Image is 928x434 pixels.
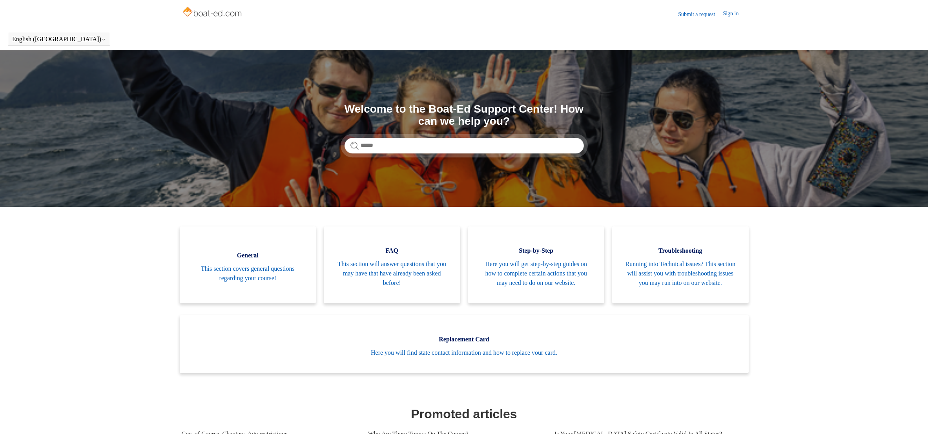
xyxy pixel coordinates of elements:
[624,246,737,255] span: Troubleshooting
[335,246,449,255] span: FAQ
[723,9,746,19] a: Sign in
[345,138,584,153] input: Search
[624,259,737,288] span: Running into Technical issues? This section will assist you with troubleshooting issues you may r...
[480,259,593,288] span: Here you will get step-by-step guides on how to complete certain actions that you may need to do ...
[324,226,460,303] a: FAQ This section will answer questions that you may have that have already been asked before!
[191,335,737,344] span: Replacement Card
[12,36,106,43] button: English ([GEOGRAPHIC_DATA])
[468,226,605,303] a: Step-by-Step Here you will get step-by-step guides on how to complete certain actions that you ma...
[182,5,244,20] img: Boat-Ed Help Center home page
[180,226,316,303] a: General This section covers general questions regarding your course!
[191,348,737,357] span: Here you will find state contact information and how to replace your card.
[345,103,584,128] h1: Welcome to the Boat-Ed Support Center! How can we help you?
[191,264,304,283] span: This section covers general questions regarding your course!
[480,246,593,255] span: Step-by-Step
[902,408,922,428] div: Live chat
[612,226,749,303] a: Troubleshooting Running into Technical issues? This section will assist you with troubleshooting ...
[182,405,747,423] h1: Promoted articles
[678,10,723,18] a: Submit a request
[335,259,449,288] span: This section will answer questions that you may have that have already been asked before!
[180,315,749,373] a: Replacement Card Here you will find state contact information and how to replace your card.
[191,251,304,260] span: General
